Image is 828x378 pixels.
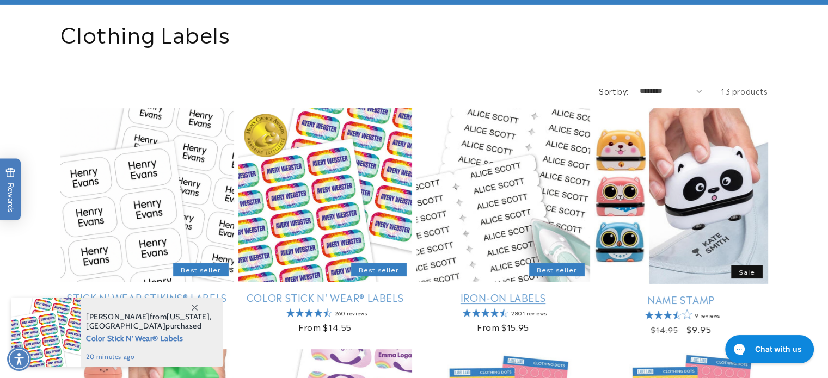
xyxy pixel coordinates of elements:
div: Accessibility Menu [7,347,31,371]
span: Rewards [5,167,16,212]
h1: Clothing Labels [60,18,768,47]
a: Stick N' Wear Stikins® Labels [60,291,234,303]
a: Iron-On Labels [416,291,590,303]
a: Name Stamp [594,293,768,306]
span: 20 minutes ago [86,352,212,362]
span: from , purchased [86,312,212,331]
span: [US_STATE] [167,312,210,321]
span: [GEOGRAPHIC_DATA] [86,321,165,331]
span: Color Stick N' Wear® Labels [86,331,212,344]
span: 13 products [721,85,768,96]
iframe: Gorgias live chat messenger [720,331,817,367]
label: Sort by: [599,85,628,96]
a: Color Stick N' Wear® Labels [238,291,412,303]
span: [PERSON_NAME] [86,312,150,321]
